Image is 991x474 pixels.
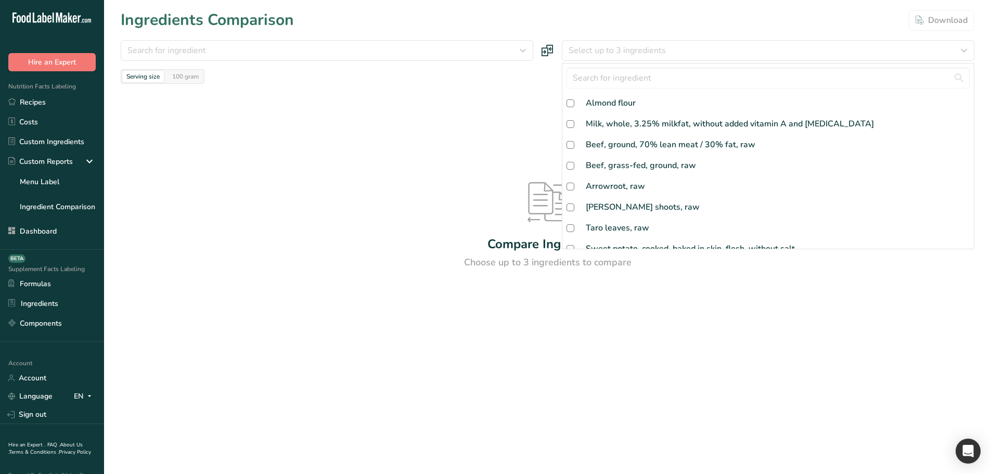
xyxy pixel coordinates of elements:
[47,441,60,449] a: FAQ .
[569,44,666,57] span: Select up to 3 ingredients
[562,40,974,61] button: Select up to 3 ingredients
[8,254,25,263] div: BETA
[487,235,608,253] div: Compare Ingredients
[567,68,970,88] input: Search for ingredient
[8,156,73,167] div: Custom Reports
[916,14,968,27] div: Download
[586,180,645,193] div: Arrowroot, raw
[74,390,96,403] div: EN
[127,44,206,57] span: Search for ingredient
[9,449,59,456] a: Terms & Conditions .
[168,71,203,82] div: 100 gram
[586,201,700,213] div: [PERSON_NAME] shoots, raw
[586,138,755,151] div: Beef, ground, 70% lean meat / 30% fat, raw
[59,449,91,456] a: Privacy Policy
[586,242,795,255] div: Sweet potato, cooked, baked in skin, flesh, without salt
[8,441,83,456] a: About Us .
[121,8,294,32] h1: Ingredients Comparison
[586,118,874,130] div: Milk, whole, 3.25% milkfat, without added vitamin A and [MEDICAL_DATA]
[8,53,96,71] button: Hire an Expert
[586,159,696,172] div: Beef, grass-fed, ground, raw
[121,40,533,61] button: Search for ingredient
[909,10,974,31] button: Download
[122,71,164,82] div: Serving size
[464,255,632,270] div: Choose up to 3 ingredients to compare
[8,387,53,405] a: Language
[586,222,649,234] div: Taro leaves, raw
[956,439,981,464] div: Open Intercom Messenger
[586,97,636,109] div: Almond flour
[8,441,45,449] a: Hire an Expert .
